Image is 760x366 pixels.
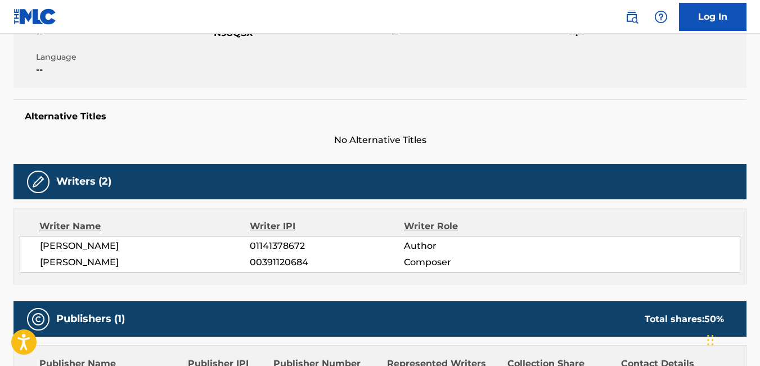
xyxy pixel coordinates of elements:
[56,313,125,325] h5: Publishers (1)
[704,312,760,366] iframe: Chat Widget
[36,63,211,77] span: --
[56,175,111,188] h5: Writers (2)
[32,313,45,326] img: Publishers
[404,220,544,233] div: Writer Role
[404,239,544,253] span: Author
[250,256,404,269] span: 00391120684
[250,239,404,253] span: 01141378672
[650,6,672,28] div: Help
[32,175,45,189] img: Writers
[707,323,714,357] div: Drag
[14,8,57,25] img: MLC Logo
[25,111,735,122] h5: Alternative Titles
[404,256,544,269] span: Composer
[36,51,211,63] span: Language
[14,133,746,147] span: No Alternative Titles
[620,6,643,28] a: Public Search
[679,3,746,31] a: Log In
[40,239,250,253] span: [PERSON_NAME]
[40,256,250,269] span: [PERSON_NAME]
[645,313,724,326] div: Total shares:
[654,10,668,24] img: help
[250,220,404,233] div: Writer IPI
[39,220,250,233] div: Writer Name
[625,10,638,24] img: search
